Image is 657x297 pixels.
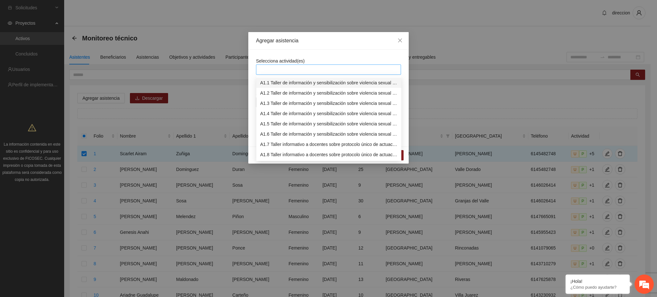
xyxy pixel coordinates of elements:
[256,98,401,108] div: A1.3 Taller de información y sensibilización sobre violencia sexual infantil para referentes fami...
[260,120,397,127] div: A1.5 Taller de información y sensibilización sobre violencia sexual infantil para referentes fami...
[256,149,401,160] div: A1.8 Taller informativo a docentes sobre protocolo único de actuación en casos de violencia sexua...
[260,151,397,158] div: A1.8 Taller informativo a docentes sobre protocolo único de actuación en casos de violencia sexua...
[256,88,401,98] div: A1.2 Taller de información y sensibilización sobre violencia sexual infantil para referentes fami...
[256,129,401,139] div: A1.6 Taller de información y sensibilización sobre violencia sexual infantil para referentes fami...
[260,79,397,86] div: A1.1 Taller de información y sensibilización sobre violencia sexual infantil para referentes fami...
[260,141,397,148] div: A1.7 Taller informativo a docentes sobre protocolo único de actuación en casos de violencia sexua...
[256,108,401,119] div: A1.4 Taller de información y sensibilización sobre violencia sexual infantil para referentes fami...
[37,86,89,150] span: Estamos en línea.
[33,33,108,41] div: Chatee con nosotros ahora
[256,78,401,88] div: A1.1 Taller de información y sensibilización sobre violencia sexual infantil para referentes fami...
[397,38,403,43] span: close
[260,100,397,107] div: A1.3 Taller de información y sensibilización sobre violencia sexual infantil para referentes fami...
[570,285,625,290] p: ¿Cómo puedo ayudarte?
[105,3,121,19] div: Minimizar ventana de chat en vivo
[260,110,397,117] div: A1.4 Taller de información y sensibilización sobre violencia sexual infantil para referentes fami...
[256,91,342,96] span: Si la fecha no está en la lista agrégala aquí
[3,175,122,198] textarea: Escriba su mensaje y pulse “Intro”
[391,32,409,49] button: Close
[256,119,401,129] div: A1.5 Taller de información y sensibilización sobre violencia sexual infantil para referentes fami...
[570,279,625,284] div: ¡Hola!
[260,89,397,97] div: A1.2 Taller de información y sensibilización sobre violencia sexual infantil para referentes fami...
[260,131,397,138] div: A1.6 Taller de información y sensibilización sobre violencia sexual infantil para referentes fami...
[256,139,401,149] div: A1.7 Taller informativo a docentes sobre protocolo único de actuación en casos de violencia sexua...
[256,58,305,64] span: Selecciona actividad(es)
[256,37,401,44] div: Agregar asistencia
